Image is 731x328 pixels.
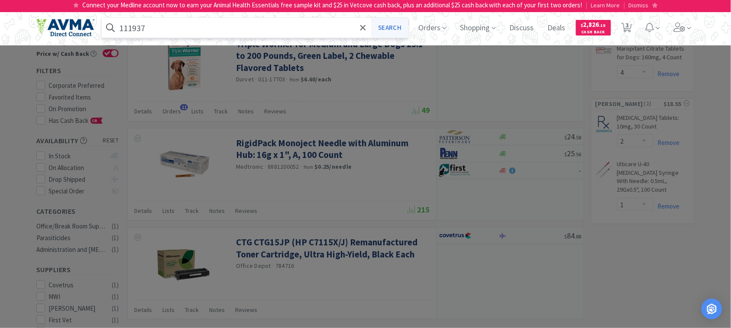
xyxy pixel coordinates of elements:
span: Cash Back [581,30,606,35]
a: Deals [544,24,569,32]
button: Search [372,18,408,38]
span: | [586,1,588,9]
span: Learn More [591,1,620,9]
a: Discuss [506,24,537,32]
span: | [624,1,625,9]
span: Discuss [506,10,537,45]
span: 2,826 [581,20,606,29]
span: Shopping [457,10,499,45]
span: Deals [544,10,569,45]
span: . 18 [599,23,606,28]
input: Search by item, sku, manufacturer, ingredient, size... [102,18,408,38]
span: Dismiss [629,1,649,9]
img: e4e33dab9f054f5782a47901c742baa9_102.png [36,19,94,37]
a: 3 [618,25,636,33]
span: Orders [415,10,450,45]
a: $2,826.18Cash Back [576,16,611,39]
span: $ [581,23,583,28]
span: 3 [626,8,629,42]
div: Open Intercom Messenger [702,299,722,319]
